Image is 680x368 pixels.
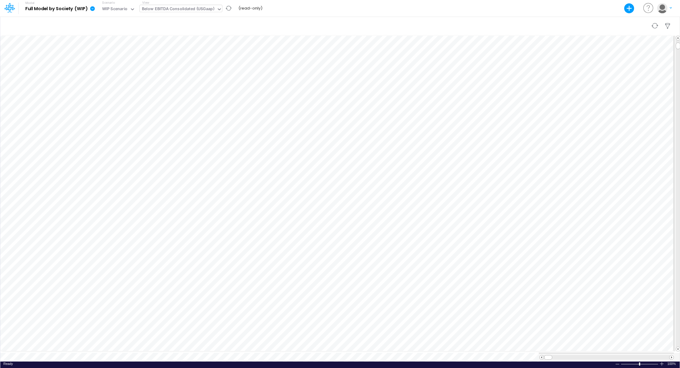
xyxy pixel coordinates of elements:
[621,362,659,366] div: Zoom
[102,0,115,5] label: Scenario
[238,6,263,11] b: (read-only)
[142,0,149,5] label: View
[142,6,214,13] div: Below EBITDA Consolidated (USGaap)
[102,6,128,13] div: WIP Scenario
[25,6,88,12] b: Full Model by Society (WIP)
[667,362,677,366] div: Zoom level
[3,362,13,366] div: In Ready mode
[615,362,620,366] div: Zoom Out
[639,362,640,366] div: Zoom
[659,362,664,366] div: Zoom In
[3,362,13,366] span: Ready
[25,1,35,5] label: Model
[667,362,677,366] span: 100%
